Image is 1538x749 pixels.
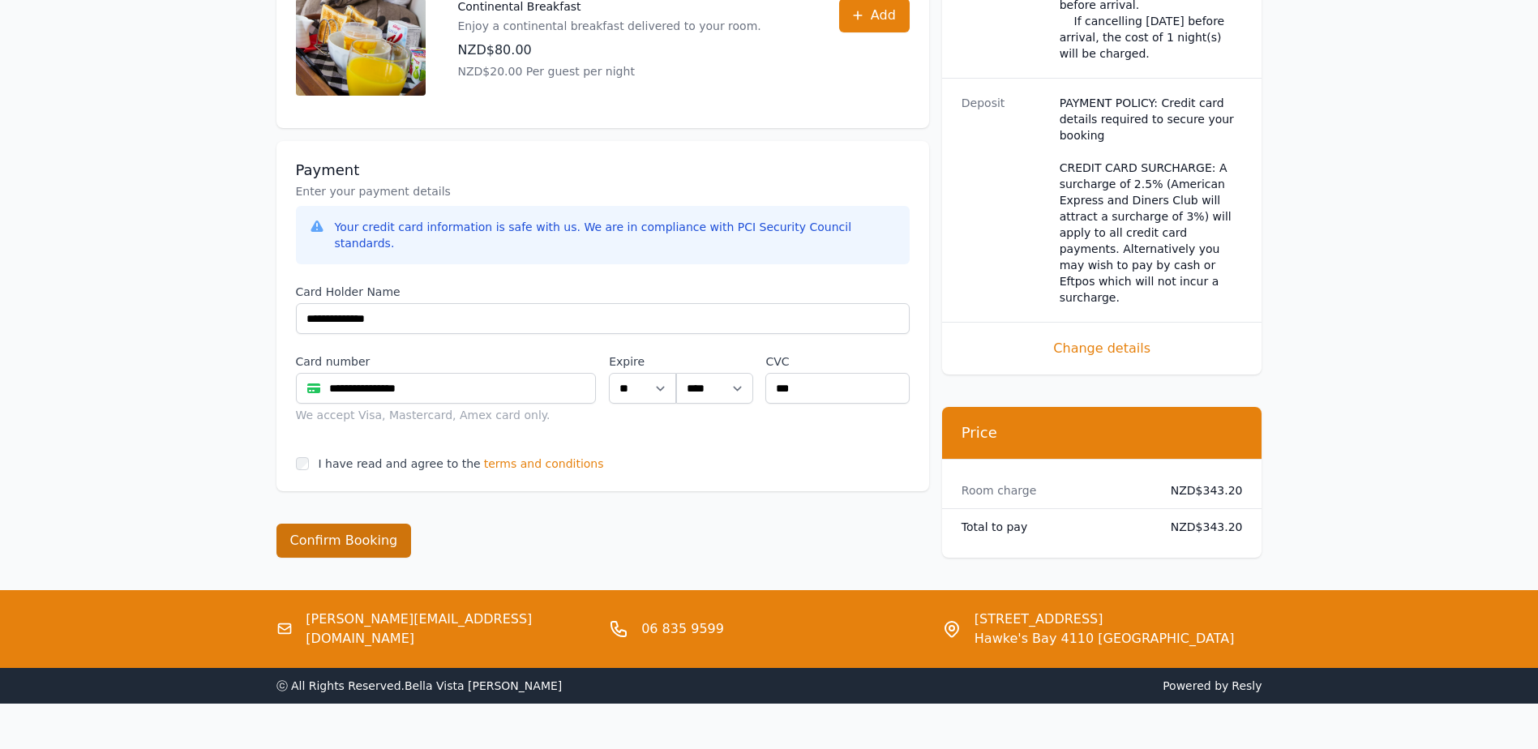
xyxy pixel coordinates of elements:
div: We accept Visa, Mastercard, Amex card only. [296,407,597,423]
label: Expire [609,353,676,370]
a: [PERSON_NAME][EMAIL_ADDRESS][DOMAIN_NAME] [306,610,596,648]
dt: Total to pay [962,519,1145,535]
label: Card number [296,353,597,370]
label: CVC [765,353,909,370]
dd: NZD$343.20 [1158,519,1243,535]
dd: PAYMENT POLICY: Credit card details required to secure your booking CREDIT CARD SURCHARGE: A surc... [1060,95,1243,306]
label: I have read and agree to the [319,457,481,470]
span: Hawke's Bay 4110 [GEOGRAPHIC_DATA] [975,629,1235,648]
a: 06 835 9599 [641,619,724,639]
h3: Price [962,423,1243,443]
a: Resly [1232,679,1262,692]
button: Confirm Booking [276,524,412,558]
span: ⓒ All Rights Reserved. Bella Vista [PERSON_NAME] [276,679,563,692]
label: . [676,353,752,370]
div: Your credit card information is safe with us. We are in compliance with PCI Security Council stan... [335,219,897,251]
p: Enter your payment details [296,183,910,199]
dd: NZD$343.20 [1158,482,1243,499]
dt: Deposit [962,95,1047,306]
span: Change details [962,339,1243,358]
span: Powered by [776,678,1262,694]
span: [STREET_ADDRESS] [975,610,1235,629]
span: terms and conditions [484,456,604,472]
span: Add [871,6,896,25]
h3: Payment [296,160,910,180]
label: Card Holder Name [296,284,910,300]
dt: Room charge [962,482,1145,499]
p: NZD$80.00 [458,41,761,60]
p: NZD$20.00 Per guest per night [458,63,761,79]
p: Enjoy a continental breakfast delivered to your room. [458,18,761,34]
